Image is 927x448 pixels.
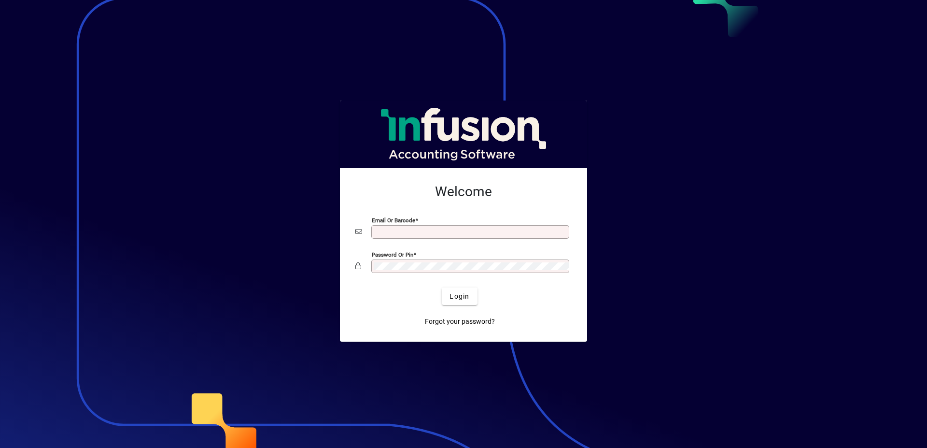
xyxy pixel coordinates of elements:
[449,291,469,302] span: Login
[355,184,572,200] h2: Welcome
[425,317,495,327] span: Forgot your password?
[421,313,499,330] a: Forgot your password?
[372,251,413,258] mat-label: Password or Pin
[442,288,477,305] button: Login
[372,217,415,224] mat-label: Email or Barcode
